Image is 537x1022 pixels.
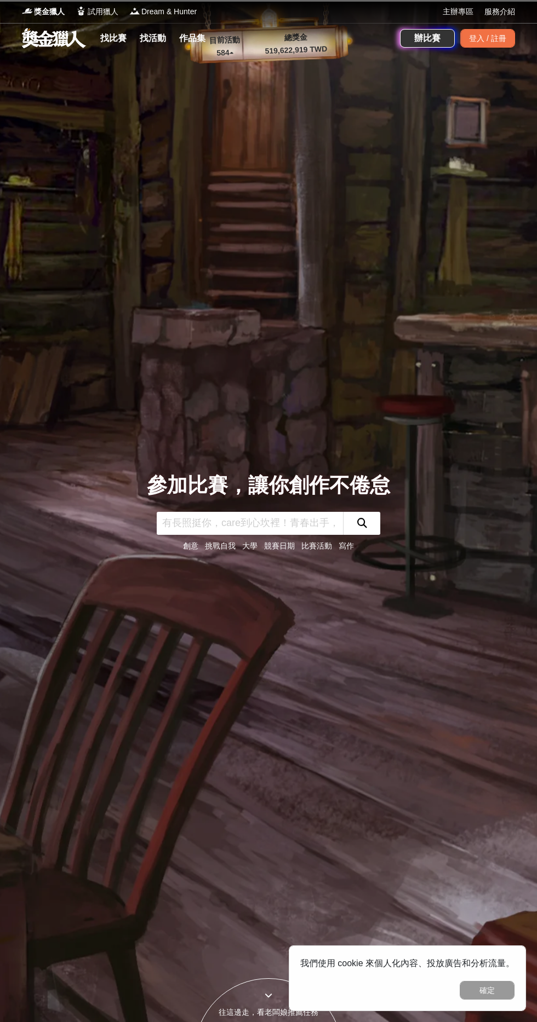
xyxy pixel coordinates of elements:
a: LogoDream & Hunter [129,6,197,18]
img: Logo [76,5,87,16]
a: 找比賽 [96,31,131,46]
a: Logo試用獵人 [76,6,118,18]
div: 參加比賽，讓你創作不倦怠 [147,470,390,501]
span: 我們使用 cookie 來個人化內容、投放廣告和分析流量。 [300,959,515,968]
a: 作品集 [175,31,210,46]
div: 往這邊走，看老闆娘推薦任務 [195,1007,342,1018]
span: 獎金獵人 [34,6,65,18]
a: 大學 [242,541,258,550]
a: 創意 [183,541,198,550]
p: 584 ▴ [203,47,247,60]
a: 比賽活動 [301,541,332,550]
a: 服務介紹 [484,6,515,18]
img: Logo [129,5,140,16]
a: 主辦專區 [443,6,473,18]
a: 找活動 [135,31,170,46]
span: Dream & Hunter [141,6,197,18]
span: 試用獵人 [88,6,118,18]
a: 寫作 [339,541,354,550]
a: 挑戰自我 [205,541,236,550]
a: Logo獎金獵人 [22,6,65,18]
a: 辦比賽 [400,29,455,48]
div: 登入 / 註冊 [460,29,515,48]
p: 519,622,919 TWD [247,43,346,57]
button: 確定 [460,981,515,1000]
input: 有長照挺你，care到心坎裡！青春出手，拍出照顧 影音徵件活動 [157,512,343,535]
a: 競賽日期 [264,541,295,550]
img: Logo [22,5,33,16]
